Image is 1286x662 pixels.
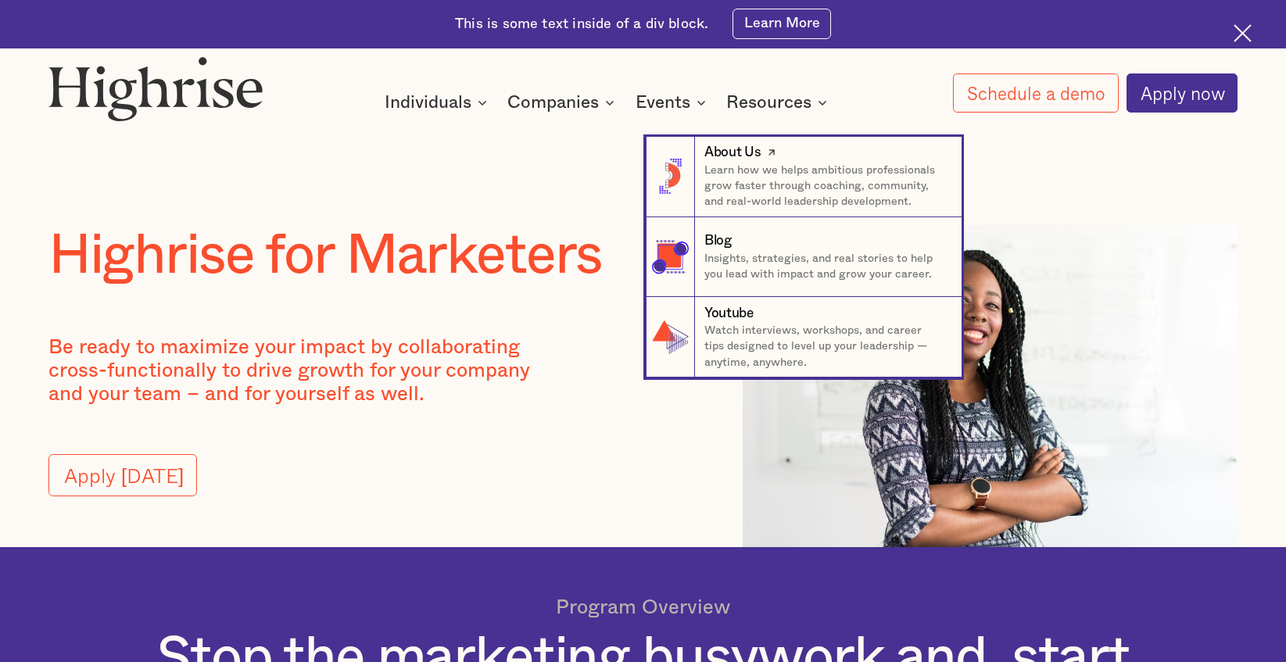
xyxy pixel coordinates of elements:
[385,93,471,112] div: Individuals
[726,93,832,112] div: Resources
[556,596,730,619] p: Program Overview
[704,231,732,250] div: Blog
[1234,24,1252,42] img: Cross icon
[636,93,711,112] div: Events
[385,93,492,112] div: Individuals
[953,73,1118,113] a: Schedule a demo
[455,15,708,34] div: This is some text inside of a div block.
[507,93,619,112] div: Companies
[507,93,599,112] div: Companies
[174,105,1112,378] nav: Resources
[48,454,197,496] a: Apply [DATE]
[704,251,945,282] p: Insights, strategies, and real stories to help you lead with impact and grow your career.
[48,335,531,406] p: Be ready to maximize your impact by collaborating cross-functionally to drive growth for your com...
[1127,73,1238,113] a: Apply now
[646,137,962,217] a: About UsLearn how we helps ambitious professionals grow faster through coaching, community, and r...
[646,297,962,378] a: YoutubeWatch interviews, workshops, and career tips designed to level up your leadership — anytim...
[646,217,962,298] a: BlogInsights, strategies, and real stories to help you lead with impact and grow your career.
[636,93,690,112] div: Events
[733,9,831,39] a: Learn More
[48,56,263,121] img: Highrise logo
[704,304,754,323] div: Youtube
[704,323,945,370] p: Watch interviews, workshops, and career tips designed to level up your leadership — anytime, anyw...
[48,225,703,287] h1: Highrise for Marketers
[704,163,945,209] p: Learn how we helps ambitious professionals grow faster through coaching, community, and real-worl...
[726,93,811,112] div: Resources
[704,143,761,162] div: About Us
